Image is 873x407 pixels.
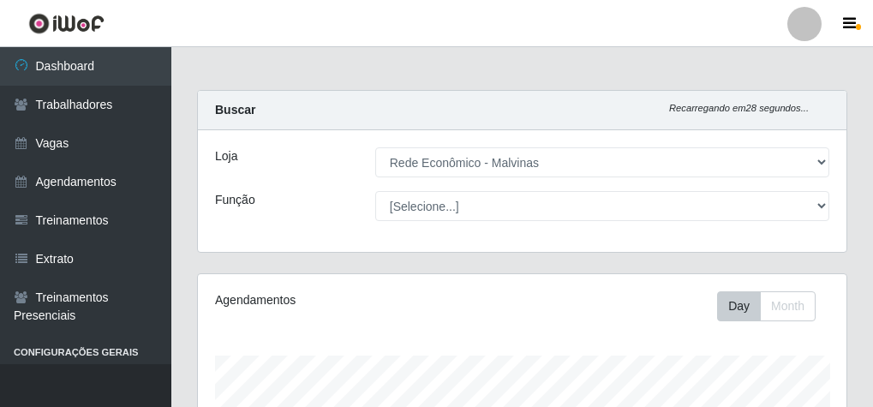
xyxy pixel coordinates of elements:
img: CoreUI Logo [28,13,105,34]
i: Recarregando em 28 segundos... [669,103,809,113]
div: Toolbar with button groups [717,291,829,321]
button: Day [717,291,761,321]
div: First group [717,291,816,321]
label: Função [215,191,255,209]
button: Month [760,291,816,321]
div: Agendamentos [215,291,456,309]
label: Loja [215,147,237,165]
strong: Buscar [215,103,255,117]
